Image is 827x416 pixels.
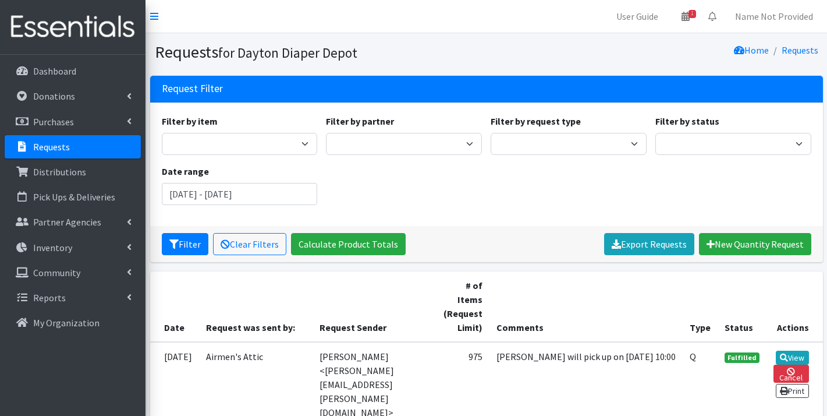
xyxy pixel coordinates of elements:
label: Filter by request type [491,114,581,128]
p: Distributions [33,166,86,178]
a: Partner Agencies [5,210,141,234]
th: Status [718,272,766,342]
a: 1 [672,5,699,28]
a: View [776,351,809,365]
a: Calculate Product Totals [291,233,406,255]
span: 1 [688,10,696,18]
h1: Requests [155,42,482,62]
label: Filter by partner [326,114,394,128]
p: My Organization [33,317,100,329]
p: Dashboard [33,65,76,77]
span: Fulfilled [725,352,759,363]
a: Export Requests [604,233,694,255]
a: Dashboard [5,59,141,83]
a: Name Not Provided [726,5,822,28]
img: HumanEssentials [5,8,141,47]
a: Community [5,261,141,284]
th: Request was sent by: [199,272,313,342]
p: Community [33,267,80,278]
p: Reports [33,292,66,304]
a: Donations [5,84,141,108]
th: Comments [489,272,683,342]
p: Purchases [33,116,74,128]
a: Requests [782,44,818,56]
th: Type [683,272,718,342]
small: for Dayton Diaper Depot [218,44,357,61]
a: Distributions [5,160,141,184]
label: Filter by status [655,114,719,128]
p: Requests [33,141,70,153]
a: Home [734,44,769,56]
h3: Request Filter [162,83,223,95]
a: New Quantity Request [699,233,811,255]
a: Requests [5,135,141,158]
a: My Organization [5,311,141,334]
p: Partner Agencies [33,216,101,228]
p: Donations [33,90,75,102]
label: Date range [162,164,209,178]
p: Inventory [33,242,72,253]
button: Filter [162,233,208,255]
a: Pick Ups & Deliveries [5,185,141,209]
label: Filter by item [162,114,218,128]
th: Request Sender [313,272,434,342]
th: Actions [766,272,822,342]
a: User Guide [607,5,668,28]
a: Reports [5,286,141,309]
a: Cancel [773,365,808,383]
a: Inventory [5,236,141,259]
a: Purchases [5,110,141,133]
abbr: Quantity [690,351,696,362]
th: # of Items (Request Limit) [434,272,489,342]
p: Pick Ups & Deliveries [33,191,115,203]
a: Clear Filters [213,233,286,255]
th: Date [150,272,199,342]
input: January 1, 2011 - December 31, 2011 [162,183,318,205]
a: Print [776,384,809,398]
